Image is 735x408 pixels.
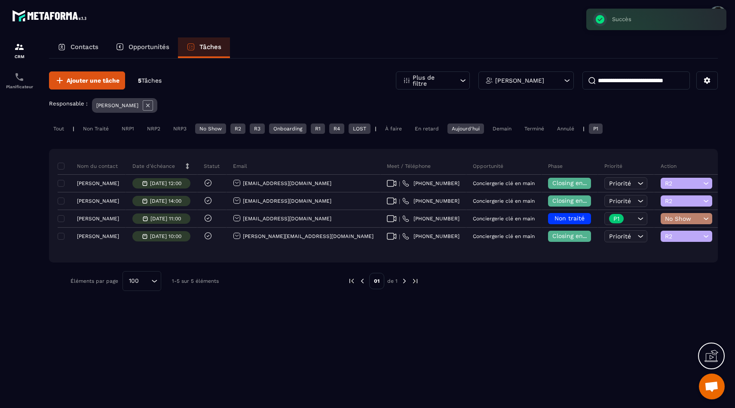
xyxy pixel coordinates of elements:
p: Conciergerie clé en main [473,233,535,239]
a: Contacts [49,37,107,58]
p: Meet / Téléphone [387,163,431,170]
span: No Show [665,215,701,222]
p: [PERSON_NAME] [77,216,119,222]
p: [PERSON_NAME] [77,180,119,186]
p: Planificateur [2,84,37,89]
span: Ajouter une tâche [67,76,119,85]
img: scheduler [14,72,24,82]
a: [PHONE_NUMBER] [402,233,459,240]
span: Priorité [609,233,631,240]
div: NRP1 [117,124,138,134]
div: Ouvrir le chat [699,374,725,399]
p: [DATE] 14:00 [150,198,181,204]
p: 1-5 sur 5 éléments [172,278,219,284]
div: Demain [488,124,516,134]
span: 100 [126,276,142,286]
span: Priorité [609,198,631,204]
div: Tout [49,124,68,134]
p: 5 [138,77,162,85]
p: Statut [204,163,220,170]
p: [DATE] 12:00 [150,180,181,186]
div: À faire [381,124,406,134]
p: | [375,126,377,132]
div: LOST [349,124,371,134]
span: R2 [665,198,701,204]
div: NRP2 [143,124,165,134]
img: next [401,277,408,285]
div: Aujourd'hui [447,124,484,134]
a: formationformationCRM [2,35,37,65]
p: | [73,126,74,132]
a: Tâches [178,37,230,58]
div: En retard [410,124,443,134]
p: Email [233,163,247,170]
span: Closing en cours [552,179,601,186]
span: R2 [665,180,701,187]
p: [PERSON_NAME] [77,198,119,204]
p: P1 [613,216,619,222]
div: R1 [311,124,325,134]
a: [PHONE_NUMBER] [402,180,459,187]
p: Priorité [604,163,622,170]
p: Tâches [199,43,221,51]
img: formation [14,42,24,52]
button: Ajouter une tâche [49,71,125,90]
a: [PHONE_NUMBER] [402,198,459,204]
p: Date d’échéance [132,163,175,170]
span: R2 [665,233,701,240]
p: Opportunité [473,163,503,170]
div: Onboarding [269,124,306,134]
p: de 1 [387,278,398,284]
div: Terminé [520,124,548,134]
div: R2 [230,124,245,134]
p: Conciergerie clé en main [473,216,535,222]
p: | [583,126,585,132]
a: [PHONE_NUMBER] [402,215,459,222]
span: Tâches [141,77,162,84]
div: Search for option [122,271,161,291]
p: [PERSON_NAME] [77,233,119,239]
div: Non Traité [79,124,113,134]
p: Conciergerie clé en main [473,198,535,204]
span: | [399,216,400,222]
p: [DATE] 10:00 [150,233,181,239]
input: Search for option [142,276,149,286]
span: Non traité [554,215,585,222]
p: 01 [369,273,384,289]
p: CRM [2,54,37,59]
p: Opportunités [129,43,169,51]
p: Phase [548,163,563,170]
span: Closing en cours [552,197,601,204]
p: Conciergerie clé en main [473,180,535,186]
p: Responsable : [49,100,88,107]
span: | [399,198,400,204]
img: prev [348,277,355,285]
p: Nom du contact [60,163,118,170]
img: logo [12,8,89,24]
p: Plus de filtre [413,74,450,87]
p: Action [661,163,677,170]
img: next [411,277,419,285]
div: R3 [250,124,265,134]
div: P1 [589,124,603,134]
p: [PERSON_NAME] [495,77,544,83]
div: NRP3 [169,124,191,134]
div: No Show [195,124,226,134]
p: [DATE] 11:00 [150,216,181,222]
a: Opportunités [107,37,178,58]
span: Closing en cours [552,232,601,239]
span: Priorité [609,180,631,187]
div: R4 [329,124,344,134]
p: [PERSON_NAME] [96,102,138,108]
span: | [399,180,400,187]
div: Annulé [553,124,579,134]
p: Éléments par page [70,278,118,284]
a: schedulerschedulerPlanificateur [2,65,37,96]
span: | [399,233,400,240]
img: prev [358,277,366,285]
p: Contacts [70,43,98,51]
